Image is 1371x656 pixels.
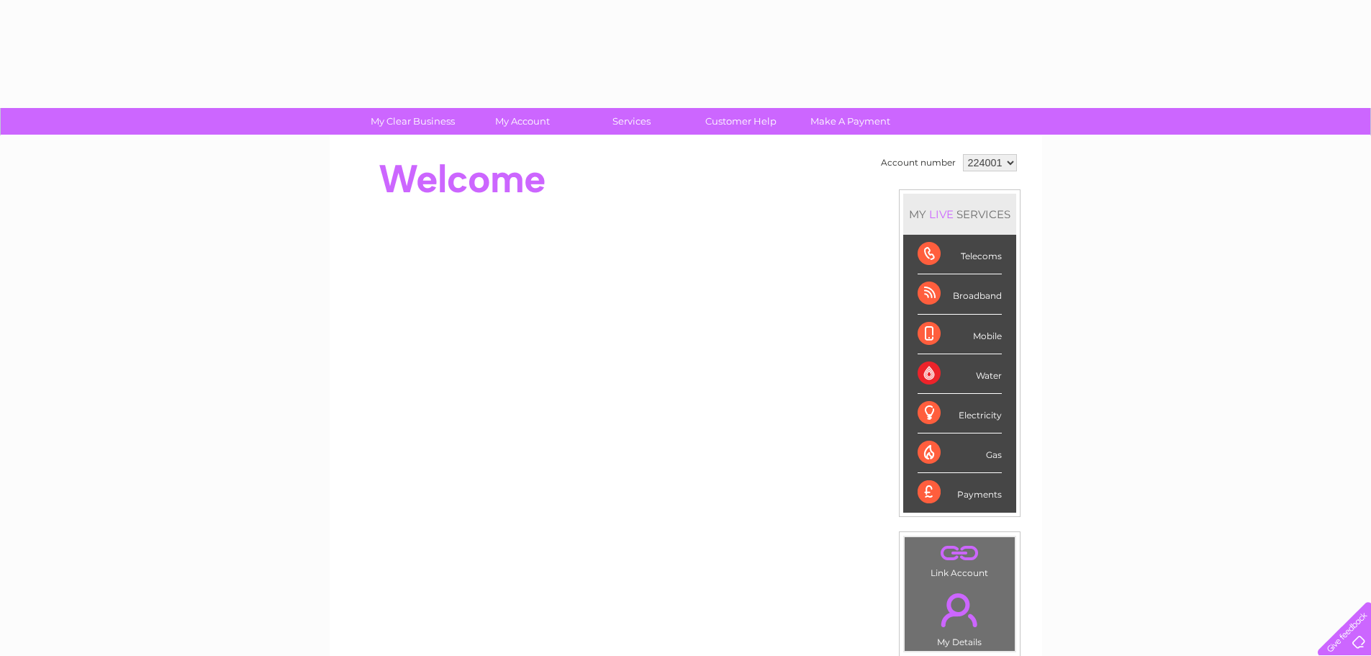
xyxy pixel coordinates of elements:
[926,207,956,221] div: LIVE
[908,585,1011,635] a: .
[904,536,1015,582] td: Link Account
[918,473,1002,512] div: Payments
[904,581,1015,652] td: My Details
[908,541,1011,566] a: .
[903,194,1016,235] div: MY SERVICES
[877,150,959,175] td: Account number
[918,235,1002,274] div: Telecoms
[918,274,1002,314] div: Broadband
[682,108,800,135] a: Customer Help
[353,108,472,135] a: My Clear Business
[918,354,1002,394] div: Water
[572,108,691,135] a: Services
[463,108,582,135] a: My Account
[918,315,1002,354] div: Mobile
[918,433,1002,473] div: Gas
[918,394,1002,433] div: Electricity
[791,108,910,135] a: Make A Payment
